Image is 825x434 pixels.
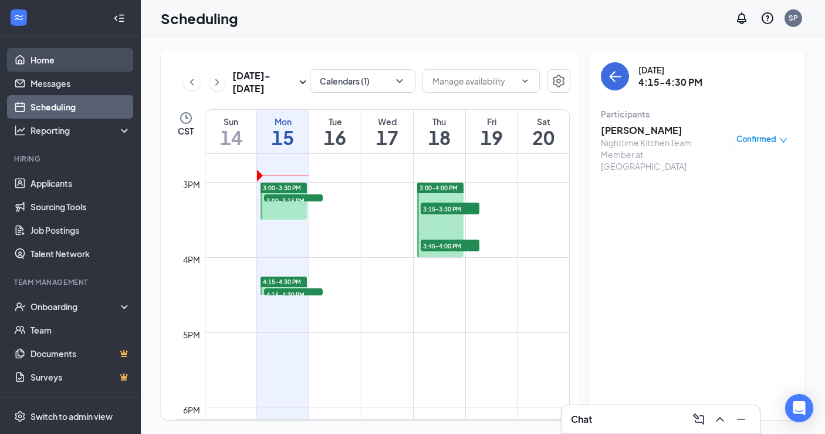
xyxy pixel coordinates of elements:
a: September 20, 2025 [518,110,569,153]
svg: Clock [179,111,193,125]
a: Home [31,48,131,72]
div: 6pm [181,403,202,416]
span: 3:00-3:15 PM [264,194,323,206]
button: ChevronUp [711,410,729,429]
div: Wed [361,116,413,127]
a: September 17, 2025 [361,110,413,153]
h3: Chat [571,413,592,426]
div: 4pm [181,253,202,266]
a: September 16, 2025 [309,110,361,153]
button: Minimize [732,410,750,429]
svg: Minimize [734,412,748,426]
svg: WorkstreamLogo [13,12,25,23]
svg: ChevronDown [520,76,530,86]
div: Reporting [31,125,131,136]
div: 3pm [181,178,202,191]
a: Settings [547,69,570,95]
div: Fri [466,116,518,127]
button: ChevronLeft [184,73,200,91]
svg: Settings [552,74,566,88]
button: ChevronRight [209,73,226,91]
svg: Collapse [113,12,125,24]
span: 3:15-3:30 PM [421,203,479,214]
div: Sat [518,116,569,127]
div: [DATE] [638,64,702,76]
div: SP [789,13,798,23]
input: Manage availability [432,75,516,88]
span: 4:15-4:30 PM [264,288,323,300]
svg: Analysis [14,125,26,136]
h3: 4:15-4:30 PM [638,76,702,89]
h1: 19 [466,127,518,147]
svg: Settings [14,411,26,422]
div: Tue [309,116,361,127]
a: September 18, 2025 [414,110,465,153]
a: September 15, 2025 [257,110,309,153]
div: Sun [205,116,256,127]
div: Open Intercom Messenger [785,394,813,422]
span: 4:15-4:30 PM [263,278,301,286]
h1: 15 [257,127,309,147]
svg: Notifications [735,11,749,25]
div: Team Management [14,277,129,287]
a: Job Postings [31,218,131,242]
a: Team [31,318,131,342]
svg: ChevronRight [211,75,223,89]
button: ComposeMessage [689,410,708,429]
svg: SmallChevronDown [296,75,310,89]
div: Thu [414,116,465,127]
div: Participants [601,108,793,120]
svg: ArrowLeft [608,69,622,83]
h1: 17 [361,127,413,147]
div: Onboarding [31,301,121,312]
svg: ChevronLeft [186,75,198,89]
a: September 19, 2025 [466,110,518,153]
span: 3:45-4:00 PM [421,240,479,251]
svg: ChevronDown [394,75,405,87]
div: Switch to admin view [31,411,113,422]
h1: 20 [518,127,569,147]
button: back-button [601,62,629,90]
span: 3:00-4:00 PM [420,184,458,192]
h1: 16 [309,127,361,147]
svg: ComposeMessage [692,412,706,426]
span: 3:00-3:30 PM [263,184,301,192]
h3: [DATE] - [DATE] [232,69,296,95]
a: SurveysCrown [31,365,131,389]
h3: [PERSON_NAME] [601,124,724,137]
div: Nighttime Kitchen Team Member at [GEOGRAPHIC_DATA] [601,137,724,172]
h1: 14 [205,127,256,147]
svg: UserCheck [14,301,26,312]
button: Calendars (1)ChevronDown [310,69,415,93]
a: Applicants [31,171,131,195]
span: CST [178,125,194,137]
a: Messages [31,72,131,95]
a: Scheduling [31,95,131,119]
svg: ChevronUp [713,412,727,426]
a: Talent Network [31,242,131,265]
a: DocumentsCrown [31,342,131,365]
span: down [779,136,787,144]
div: Mon [257,116,309,127]
a: September 14, 2025 [205,110,256,153]
a: Sourcing Tools [31,195,131,218]
button: Settings [547,69,570,93]
h1: Scheduling [161,8,238,28]
h1: 18 [414,127,465,147]
span: Confirmed [736,133,776,145]
svg: QuestionInfo [760,11,775,25]
div: Hiring [14,154,129,164]
div: 5pm [181,328,202,341]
